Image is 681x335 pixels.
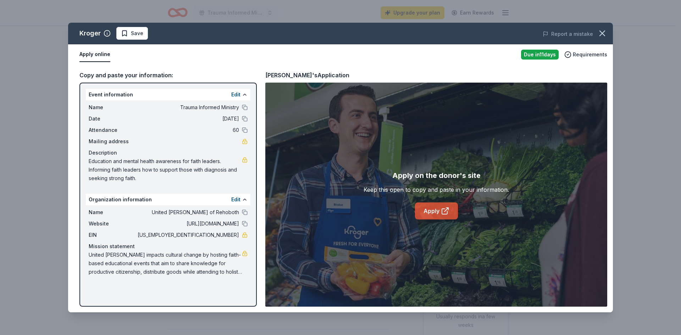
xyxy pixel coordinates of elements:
span: United [PERSON_NAME] of Rehoboth [136,208,239,217]
button: Requirements [564,50,607,59]
span: United [PERSON_NAME] impacts cultural change by hosting faith-based educational events that aim t... [89,251,242,276]
div: Event information [86,89,250,100]
button: Save [116,27,148,40]
span: 60 [136,126,239,134]
span: Trauma Informed Ministry [136,103,239,112]
span: Requirements [573,50,607,59]
div: Keep this open to copy and paste in your information. [364,185,509,194]
a: Apply [415,202,458,219]
div: [PERSON_NAME]'s Application [265,71,349,80]
div: Kroger [79,28,101,39]
span: Mailing address [89,137,136,146]
span: Attendance [89,126,136,134]
div: Copy and paste your information: [79,71,257,80]
div: Organization information [86,194,250,205]
button: Report a mistake [543,30,593,38]
span: [US_EMPLOYER_IDENTIFICATION_NUMBER] [136,231,239,239]
span: Education and mental health awareness for faith leaders. Informing faith leaders how to support t... [89,157,242,183]
button: Edit [231,195,240,204]
div: Description [89,149,248,157]
div: Mission statement [89,242,248,251]
div: Apply on the donor's site [392,170,481,181]
button: Edit [231,90,240,99]
span: EIN [89,231,136,239]
span: [DATE] [136,115,239,123]
span: Date [89,115,136,123]
span: Name [89,103,136,112]
button: Apply online [79,47,110,62]
span: Website [89,219,136,228]
div: Due in 11 days [521,50,559,60]
span: [URL][DOMAIN_NAME] [136,219,239,228]
span: Name [89,208,136,217]
span: Save [131,29,143,38]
